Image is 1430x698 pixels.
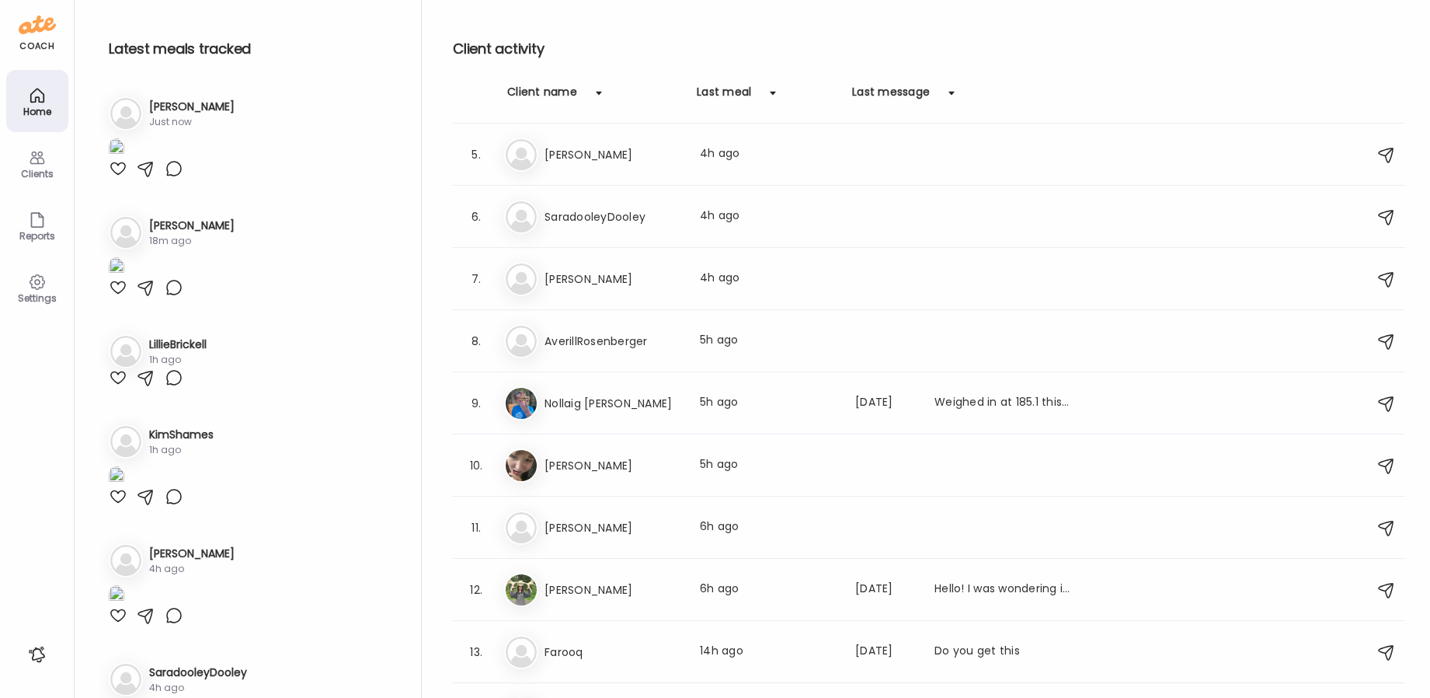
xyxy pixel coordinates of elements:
[545,456,681,475] h3: [PERSON_NAME]
[506,388,537,419] img: avatars%2FtWGZA4JeKxP2yWK9tdH6lKky5jf1
[545,145,681,164] h3: [PERSON_NAME]
[149,546,235,562] h3: [PERSON_NAME]
[700,456,837,475] div: 5h ago
[545,332,681,351] h3: AverillRosenberger
[545,270,681,288] h3: [PERSON_NAME]
[149,234,235,248] div: 18m ago
[149,427,214,443] h3: KimShames
[467,208,485,226] div: 6.
[110,664,141,695] img: bg-avatar-default.svg
[110,426,141,457] img: bg-avatar-default.svg
[149,562,235,576] div: 4h ago
[934,643,1071,661] div: Do you get this
[467,145,485,164] div: 5.
[507,84,577,109] div: Client name
[506,139,537,170] img: bg-avatar-default.svg
[9,169,65,179] div: Clients
[149,337,207,353] h3: LillieBrickell
[467,332,485,351] div: 8.
[109,138,124,159] img: images%2FVv5Hqadp83Y4MnRrP5tYi7P5Lf42%2FJwxf52XAcfDZnzW5j5UY%2F5P2nz9FgYVXTAnnbeSQs_1080
[506,263,537,295] img: bg-avatar-default.svg
[149,443,214,457] div: 1h ago
[467,456,485,475] div: 10.
[934,394,1071,413] div: Weighed in at 185.1 this morning
[852,84,930,109] div: Last message
[9,293,65,303] div: Settings
[149,353,207,367] div: 1h ago
[9,106,65,117] div: Home
[545,581,681,599] h3: [PERSON_NAME]
[506,512,537,543] img: bg-avatar-default.svg
[467,643,485,661] div: 13.
[697,84,751,109] div: Last meal
[700,518,837,537] div: 6h ago
[700,643,837,661] div: 14h ago
[934,581,1071,599] div: Hello! I was wondering if I get a craving for soda, do you recommend olipop/poppi drinks?
[109,585,124,606] img: images%2F1HD10fnOkdQzG3HucI5l35v6i9a2%2FRpno6xHw9EXntQZZH4xy%2FFEeFQyEJ1Rghk3z56HCU_1080
[149,681,247,695] div: 4h ago
[545,518,681,537] h3: [PERSON_NAME]
[700,332,837,351] div: 5h ago
[700,145,837,164] div: 4h ago
[110,217,141,248] img: bg-avatar-default.svg
[110,98,141,129] img: bg-avatar-default.svg
[110,336,141,367] img: bg-avatar-default.svg
[453,37,1405,61] h2: Client activity
[700,394,837,413] div: 5h ago
[467,581,485,599] div: 12.
[855,394,916,413] div: [DATE]
[149,99,235,115] h3: [PERSON_NAME]
[109,37,396,61] h2: Latest meals tracked
[467,394,485,413] div: 9.
[109,466,124,487] img: images%2FtVvR8qw0WGQXzhI19RVnSNdNYhJ3%2FHb4o9zN6XxhWmEngSgaR%2FFB1CB2hXEKoW2fFgfmLB_1080
[855,643,916,661] div: [DATE]
[110,545,141,576] img: bg-avatar-default.svg
[19,40,54,53] div: coach
[700,270,837,288] div: 4h ago
[149,115,235,129] div: Just now
[545,643,681,661] h3: Farooq
[9,231,65,241] div: Reports
[467,518,485,537] div: 11.
[149,665,247,681] h3: SaradooleyDooley
[149,218,235,234] h3: [PERSON_NAME]
[109,257,124,278] img: images%2F3tGSY3dx8GUoKIuQhikLuRCPSN33%2F1BtcwhlEk5GDwOMRQPDF%2FNbArPMhaNYSjHTX1DTN0_1080
[700,581,837,599] div: 6h ago
[19,12,56,37] img: ate
[700,208,837,226] div: 4h ago
[506,637,537,668] img: bg-avatar-default.svg
[467,270,485,288] div: 7.
[506,574,537,606] img: avatars%2FguMlrAoU3Qe0WxLzca1mfYkwLcQ2
[545,208,681,226] h3: SaradooleyDooley
[506,450,537,481] img: avatars%2FE8qzEuFo72hcI06PzcZ7epmPPzi1
[506,326,537,357] img: bg-avatar-default.svg
[506,201,537,232] img: bg-avatar-default.svg
[545,394,681,413] h3: Nollaig [PERSON_NAME]
[855,581,916,599] div: [DATE]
